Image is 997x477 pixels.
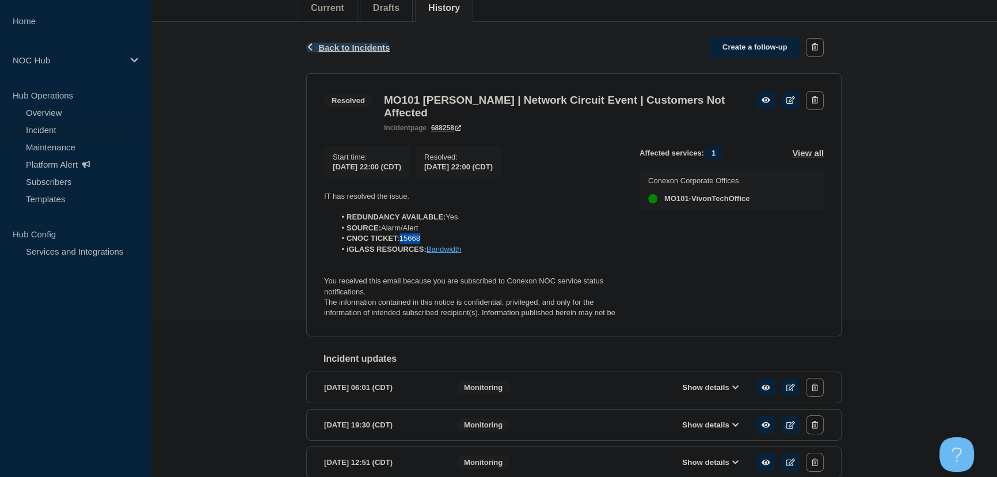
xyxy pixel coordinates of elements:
[664,194,749,203] span: MO101-VivonTechOffice
[324,94,372,107] span: Resolved
[336,223,622,233] li: Alarm/Alert
[679,383,742,392] button: Show details
[324,191,621,202] p: IT has resolved the issue.
[324,297,621,319] p: The information contained in this notice is confidential, privileged, and only for the informatio...
[648,176,749,185] p: Conexon Corporate Offices
[427,245,462,253] a: Bandwidth
[347,213,446,221] strong: REDUNDANCY AVAILABLE:
[311,3,344,13] button: Current
[431,124,461,132] a: 688258
[679,457,742,467] button: Show details
[792,146,824,160] button: View all
[324,378,439,397] div: [DATE] 06:01 (CDT)
[324,276,621,297] p: You received this email because you are subscribed to Conexon NOC service status notifications.
[324,453,439,472] div: [DATE] 12:51 (CDT)
[384,124,410,132] span: incident
[640,146,729,160] span: Affected services:
[324,354,842,364] h2: Incident updates
[347,224,381,232] strong: SOURCE:
[456,381,510,394] span: Monitoring
[456,418,510,431] span: Monitoring
[336,212,622,222] li: Yes
[679,420,742,430] button: Show details
[13,55,123,65] p: NOC Hub
[939,437,974,472] iframe: Help Scout Beacon - Open
[347,234,399,243] strong: CNOC TICKET:
[333,153,401,161] p: Start time :
[373,3,399,13] button: Drafts
[347,245,427,253] strong: iGLASS RESOURCES:
[424,153,493,161] p: Resolved :
[324,415,439,434] div: [DATE] 19:30 (CDT)
[318,43,390,52] span: Back to Incidents
[333,162,401,171] span: [DATE] 22:00 (CDT)
[336,233,622,244] li: 15668
[306,43,390,52] button: Back to Incidents
[384,124,427,132] p: page
[704,146,723,160] span: 1
[710,37,800,58] a: Create a follow-up
[428,3,460,13] button: History
[648,194,657,203] div: up
[424,162,493,171] span: [DATE] 22:00 (CDT)
[456,456,510,469] span: Monitoring
[384,94,745,119] h3: MO101 [PERSON_NAME] | Network Circuit Event | Customers Not Affected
